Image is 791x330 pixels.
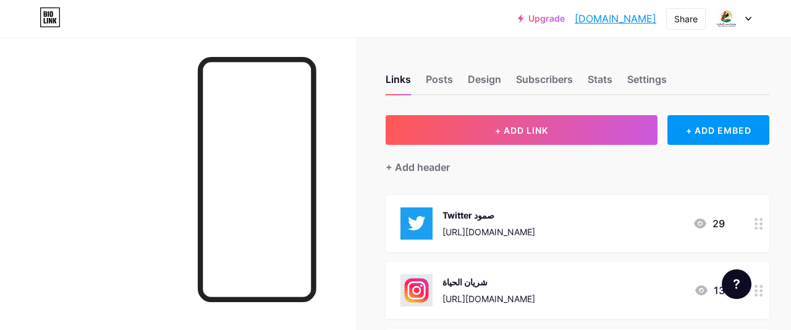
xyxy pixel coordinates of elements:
[442,276,535,289] div: شريان الحياة
[386,115,658,145] button: + ADD LINK
[386,160,450,175] div: + Add header
[400,274,433,306] img: شريان الحياة
[715,7,738,30] img: Siraj ِAlsham
[518,14,565,24] a: Upgrade
[575,11,656,26] a: [DOMAIN_NAME]
[588,72,612,94] div: Stats
[694,283,725,298] div: 13
[693,216,725,231] div: 29
[667,115,769,145] div: + ADD EMBED
[400,207,433,240] img: Twitter صمود
[386,72,411,94] div: Links
[442,225,535,238] div: [URL][DOMAIN_NAME]
[627,72,667,94] div: Settings
[426,72,453,94] div: Posts
[495,125,548,136] span: + ADD LINK
[516,72,573,94] div: Subscribers
[442,209,535,222] div: Twitter صمود
[468,72,501,94] div: Design
[442,292,535,305] div: [URL][DOMAIN_NAME]
[674,12,698,25] div: Share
